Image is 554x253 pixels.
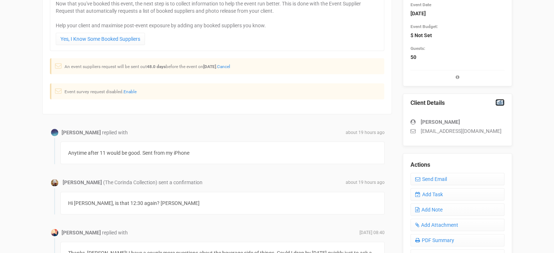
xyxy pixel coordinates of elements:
[147,64,166,69] strong: 48.0 days
[421,119,460,125] strong: [PERSON_NAME]
[410,2,431,7] small: Event Date
[410,219,504,231] a: Add Attachment
[102,230,128,236] span: replied with
[410,234,504,246] a: PDF Summary
[410,99,504,107] legend: Client Details
[102,130,128,135] span: replied with
[103,179,203,185] span: (The Corinda Collection) sent a confirmation
[63,179,102,185] strong: [PERSON_NAME]
[410,46,425,51] small: Guests:
[203,64,216,69] strong: [DATE]
[51,129,58,136] img: Profile Image
[51,179,58,186] img: open-uri20200520-4-1r8dlr4
[410,127,504,135] p: [EMAIL_ADDRESS][DOMAIN_NAME]
[62,130,101,135] strong: [PERSON_NAME]
[410,173,504,185] a: Send Email
[64,89,137,94] small: Event survey request disabled.
[62,230,101,236] strong: [PERSON_NAME]
[410,188,504,201] a: Add Task
[410,54,416,60] strong: 50
[64,64,230,69] small: An event suppliers request will be sent out before the event on .
[359,230,385,236] span: [DATE] 08:40
[51,229,58,236] img: Profile Image
[495,99,504,106] a: Edit
[346,179,385,186] span: about 19 hours ago
[410,161,504,169] legend: Actions
[60,192,385,214] div: Hi [PERSON_NAME], is that 12:30 again? [PERSON_NAME]
[410,24,438,29] small: Event Budget:
[217,64,230,69] a: Cancel
[56,33,145,45] a: Yes, I Know Some Booked Suppliers
[60,142,385,164] div: Anytime after 11 would be good. Sent from my iPhone
[410,11,426,16] strong: [DATE]
[410,32,432,38] strong: $ Not Set
[346,130,385,136] span: about 19 hours ago
[123,89,137,94] a: Enable
[410,203,504,216] a: Add Note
